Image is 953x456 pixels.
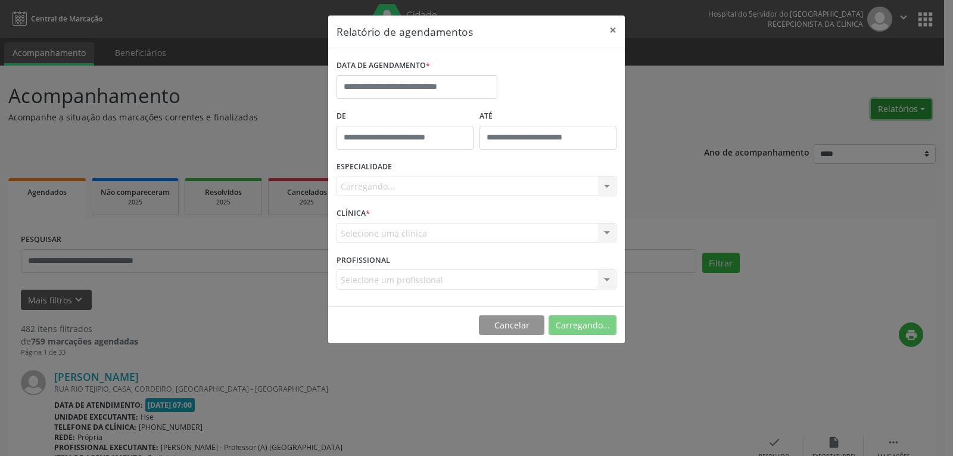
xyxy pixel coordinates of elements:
[337,57,430,75] label: DATA DE AGENDAMENTO
[337,158,392,176] label: ESPECIALIDADE
[337,24,473,39] h5: Relatório de agendamentos
[479,107,616,126] label: ATÉ
[337,107,474,126] label: De
[337,251,390,269] label: PROFISSIONAL
[549,315,616,336] button: Carregando...
[337,204,370,223] label: CLÍNICA
[601,15,625,45] button: Close
[479,315,544,336] button: Cancelar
